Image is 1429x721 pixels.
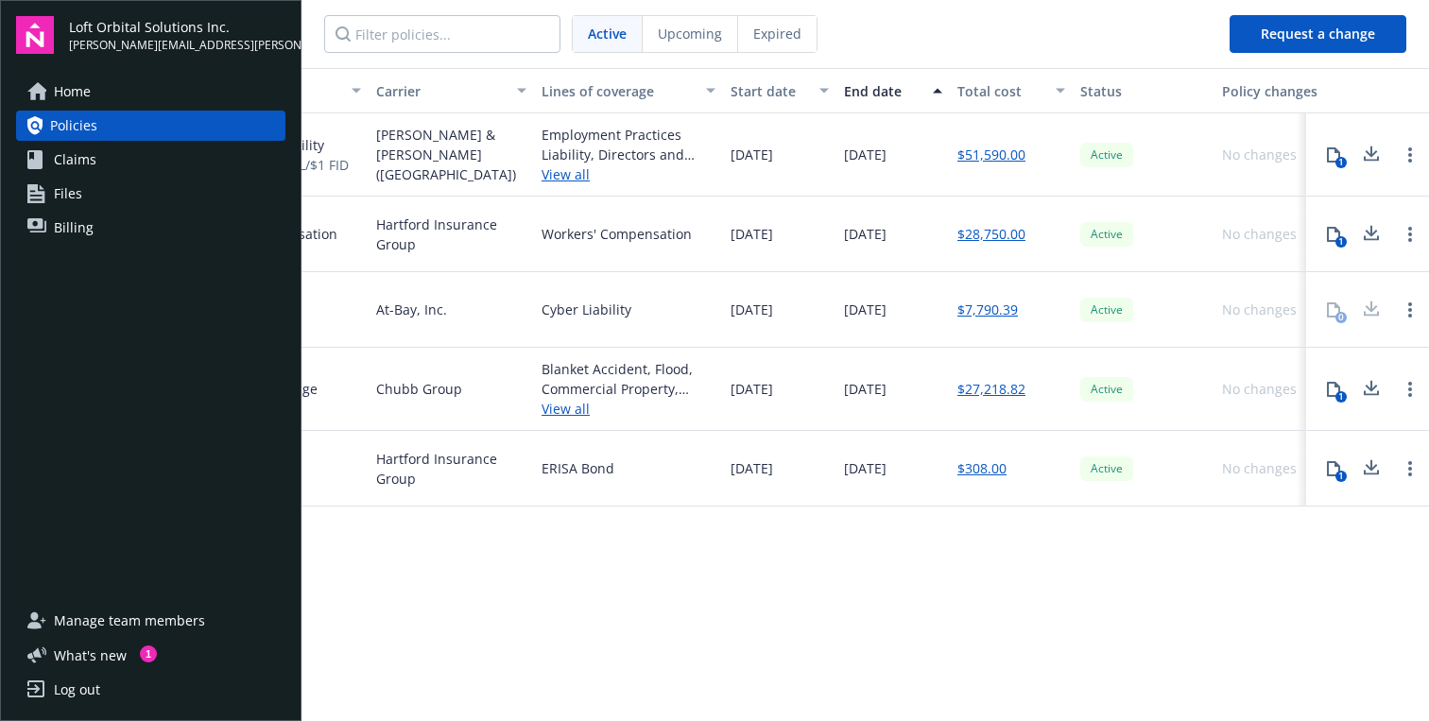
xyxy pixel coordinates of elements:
span: Upcoming [658,24,722,43]
span: [DATE] [844,379,887,399]
a: Manage team members [16,606,285,636]
a: View all [542,164,715,184]
span: Active [1088,146,1126,163]
span: Active [588,24,627,43]
a: $308.00 [957,458,1007,478]
span: [DATE] [731,379,773,399]
button: Request a change [1230,15,1406,53]
span: Files [54,179,82,209]
span: Hartford Insurance Group [376,449,526,489]
div: Blanket Accident, Flood, Commercial Property, General Liability [542,359,715,399]
button: What's new1 [16,645,157,665]
span: [DATE] [844,458,887,478]
div: 1 [1335,391,1347,403]
span: Active [1088,381,1126,398]
span: Hartford Insurance Group [376,215,526,254]
span: Active [1088,301,1126,318]
div: No changes [1222,224,1297,244]
div: Lines of coverage [542,81,695,101]
div: Total cost [957,81,1044,101]
div: 1 [1335,157,1347,168]
button: Total cost [950,68,1073,113]
div: Log out [54,675,100,705]
button: 1 [1315,136,1352,174]
span: At-Bay, Inc. [376,300,447,319]
a: Open options [1399,299,1421,321]
div: Workers' Compensation [542,224,692,244]
a: $7,790.39 [957,300,1018,319]
span: [DATE] [844,224,887,244]
div: 1 [1335,236,1347,248]
button: End date [836,68,950,113]
div: No changes [1222,300,1297,319]
span: [DATE] [731,300,773,319]
a: Files [16,179,285,209]
a: Open options [1399,457,1421,480]
span: Active [1088,226,1126,243]
button: Carrier [369,68,534,113]
span: Claims [54,145,96,175]
span: [DATE] [731,224,773,244]
div: No changes [1222,379,1297,399]
div: 1 [1335,471,1347,482]
button: 1 [1315,450,1352,488]
div: Start date [731,81,808,101]
img: navigator-logo.svg [16,16,54,54]
a: Billing [16,213,285,243]
a: View all [542,399,715,419]
a: $27,218.82 [957,379,1025,399]
a: Open options [1399,223,1421,246]
a: Open options [1399,378,1421,401]
a: Policies [16,111,285,141]
span: Chubb Group [376,379,462,399]
span: [PERSON_NAME] & [PERSON_NAME] ([GEOGRAPHIC_DATA]) [376,125,526,184]
span: [DATE] [731,145,773,164]
span: [DATE] [844,145,887,164]
a: Claims [16,145,285,175]
span: [DATE] [731,458,773,478]
span: Policies [50,111,97,141]
button: Loft Orbital Solutions Inc.[PERSON_NAME][EMAIL_ADDRESS][PERSON_NAME][DOMAIN_NAME] [69,16,285,54]
button: 1 [1315,215,1352,253]
span: Loft Orbital Solutions Inc. [69,17,285,37]
button: 1 [1315,370,1352,408]
div: No changes [1222,458,1297,478]
div: Policy changes [1222,81,1325,101]
a: $51,590.00 [957,145,1025,164]
button: Status [1073,68,1214,113]
input: Filter policies... [324,15,560,53]
span: Active [1088,460,1126,477]
div: Cyber Liability [542,300,631,319]
div: Carrier [376,81,506,101]
span: [PERSON_NAME][EMAIL_ADDRESS][PERSON_NAME][DOMAIN_NAME] [69,37,285,54]
button: Start date [723,68,836,113]
div: ERISA Bond [542,458,614,478]
div: Status [1080,81,1207,101]
span: Expired [753,24,801,43]
div: No changes [1222,145,1297,164]
span: Home [54,77,91,107]
span: Billing [54,213,94,243]
button: Lines of coverage [534,68,723,113]
a: Home [16,77,285,107]
a: $28,750.00 [957,224,1025,244]
a: Open options [1399,144,1421,166]
div: 1 [140,645,157,662]
div: End date [844,81,921,101]
div: Employment Practices Liability, Directors and Officers, Fiduciary Liability [542,125,715,164]
span: [DATE] [844,300,887,319]
span: Manage team members [54,606,205,636]
span: What ' s new [54,645,127,665]
button: Policy changes [1214,68,1333,113]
